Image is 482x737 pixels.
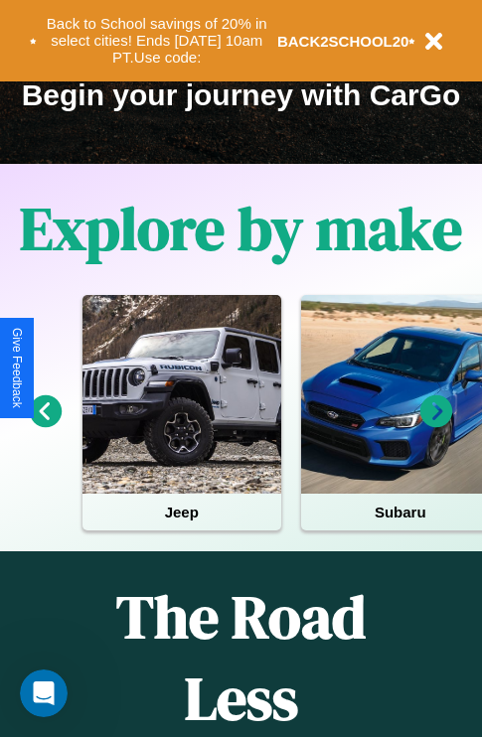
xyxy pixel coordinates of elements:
div: Give Feedback [10,328,24,408]
h1: Explore by make [20,188,462,269]
h4: Jeep [82,494,281,530]
button: Back to School savings of 20% in select cities! Ends [DATE] 10am PT.Use code: [37,10,277,72]
iframe: Intercom live chat [20,669,68,717]
b: BACK2SCHOOL20 [277,33,409,50]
